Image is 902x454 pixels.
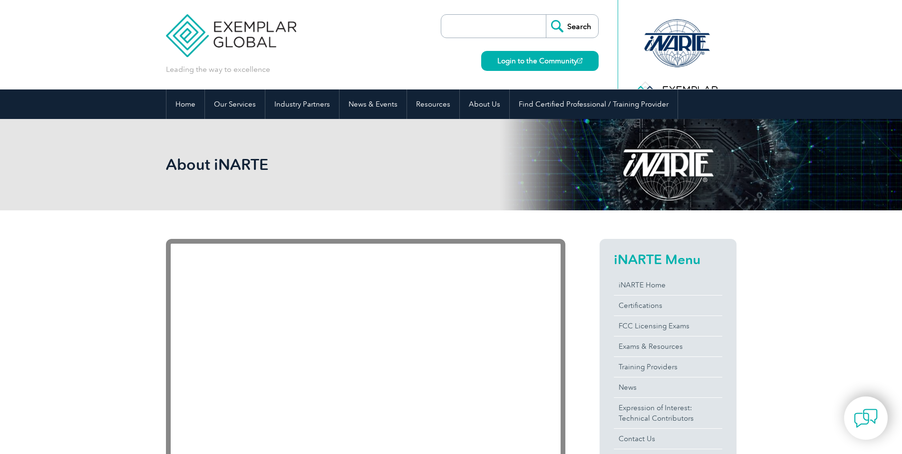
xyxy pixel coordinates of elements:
[339,89,407,119] a: News & Events
[614,377,722,397] a: News
[481,51,599,71] a: Login to the Community
[614,336,722,356] a: Exams & Resources
[854,406,878,430] img: contact-chat.png
[460,89,509,119] a: About Us
[166,157,565,172] h2: About iNARTE
[614,398,722,428] a: Expression of Interest:Technical Contributors
[166,64,270,75] p: Leading the way to excellence
[614,296,722,316] a: Certifications
[614,429,722,449] a: Contact Us
[265,89,339,119] a: Industry Partners
[407,89,459,119] a: Resources
[614,252,722,267] h2: iNARTE Menu
[510,89,678,119] a: Find Certified Professional / Training Provider
[577,58,582,63] img: open_square.png
[205,89,265,119] a: Our Services
[614,357,722,377] a: Training Providers
[614,275,722,295] a: iNARTE Home
[166,89,204,119] a: Home
[546,15,598,38] input: Search
[614,316,722,336] a: FCC Licensing Exams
